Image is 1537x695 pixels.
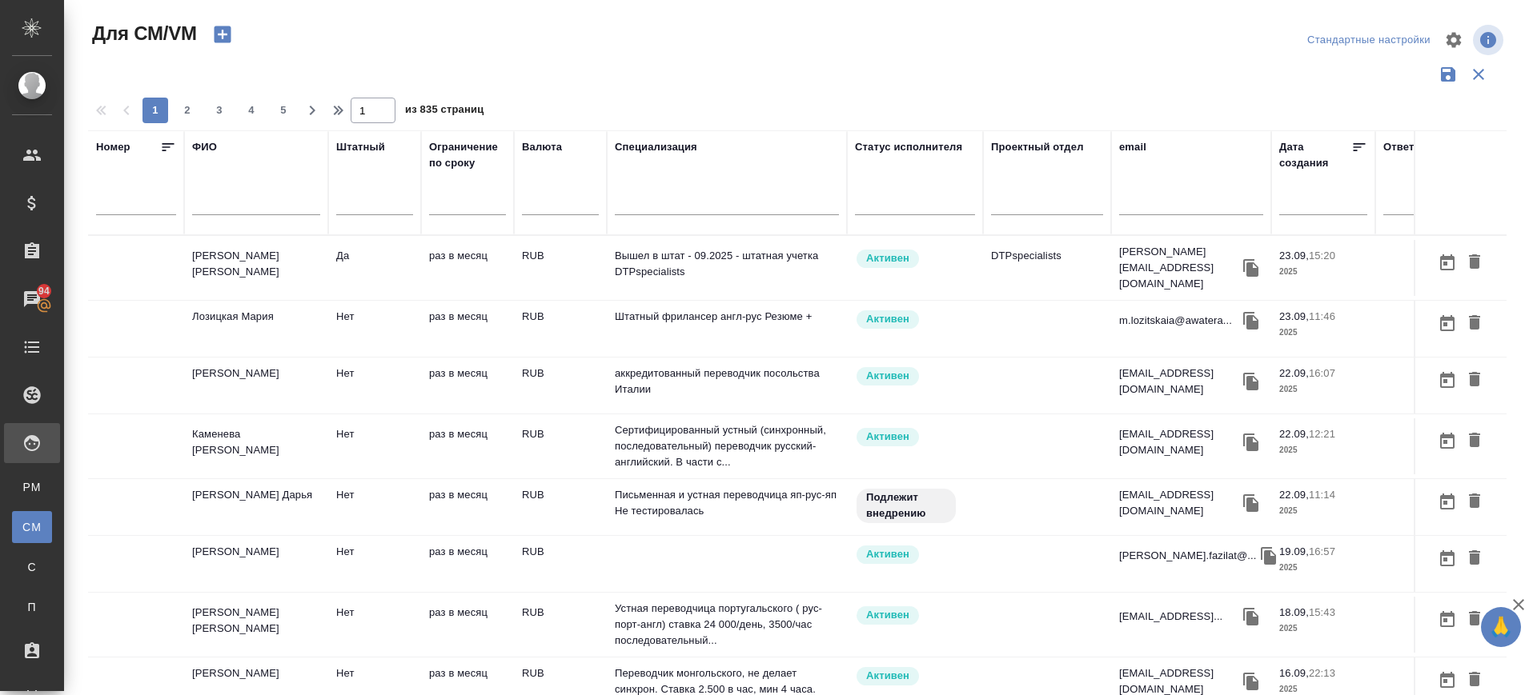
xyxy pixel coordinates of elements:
span: 4 [239,102,264,118]
div: split button [1303,28,1435,53]
div: email [1119,139,1146,155]
button: 5 [271,98,296,123]
td: Нет [328,479,421,535]
p: аккредитованный переводчик посольства Италии [615,365,839,397]
button: Удалить [1461,248,1488,278]
button: 2 [175,98,200,123]
p: Письменная и устная переводчица яп-рус-яп Не тестировалась [615,487,839,519]
button: 🙏 [1481,607,1521,647]
div: Специализация [615,139,697,155]
p: Активен [866,311,909,327]
td: RUB [514,357,607,413]
td: раз в месяц [421,357,514,413]
td: Каменева [PERSON_NAME] [184,418,328,474]
button: Скопировать [1239,256,1263,280]
td: раз в месяц [421,240,514,296]
button: Удалить [1461,309,1488,338]
span: Для СМ/VM [88,21,197,46]
td: Нет [328,597,421,653]
div: ФИО [192,139,217,155]
p: [EMAIL_ADDRESS][DOMAIN_NAME] [1119,487,1239,519]
button: 3 [207,98,232,123]
p: Подлежит внедрению [866,489,946,521]
button: Скопировать [1257,544,1281,568]
p: 2025 [1279,621,1367,637]
td: RUB [514,301,607,357]
p: 23.09, [1279,250,1309,262]
td: RUB [514,536,607,592]
span: PM [20,479,44,495]
td: RUB [514,479,607,535]
p: 2025 [1279,325,1367,341]
div: Ответственный [1383,139,1466,155]
button: Открыть календарь загрузки [1434,426,1461,456]
a: CM [12,511,52,543]
td: раз в месяц [421,418,514,474]
button: Удалить [1461,365,1488,395]
button: Удалить [1461,544,1488,573]
button: Открыть календарь загрузки [1434,309,1461,338]
button: Создать [203,21,242,48]
span: Настроить таблицу [1435,21,1473,59]
p: 2025 [1279,381,1367,397]
div: Дата создания [1279,139,1351,171]
div: Ограничение по сроку [429,139,506,171]
p: Активен [866,429,909,445]
span: П [20,599,44,615]
p: 23.09, [1279,310,1309,322]
p: 22.09, [1279,367,1309,379]
span: 2 [175,102,200,118]
span: из 835 страниц [405,100,484,123]
td: [PERSON_NAME] [PERSON_NAME] [184,240,328,296]
div: Рядовой исполнитель: назначай с учетом рейтинга [855,544,975,565]
span: С [20,559,44,575]
p: Активен [866,368,909,384]
td: [PERSON_NAME] [PERSON_NAME] [184,597,328,653]
td: [PERSON_NAME] Дарья [184,479,328,535]
div: Статус исполнителя [855,139,962,155]
button: Открыть календарь загрузки [1434,365,1461,395]
p: [EMAIL_ADDRESS]... [1119,609,1222,625]
p: 11:14 [1309,489,1335,501]
button: Открыть календарь загрузки [1434,605,1461,634]
span: 94 [29,283,59,299]
p: Активен [866,250,909,266]
td: [PERSON_NAME] [184,536,328,592]
a: С [12,551,52,583]
p: 22.09, [1279,489,1309,501]
button: Удалить [1461,605,1488,634]
div: Валюта [522,139,562,155]
span: 3 [207,102,232,118]
div: Рядовой исполнитель: назначай с учетом рейтинга [855,605,975,626]
span: 5 [271,102,296,118]
p: Устная переводчица португальского ( рус-порт-англ) ставка 24 000/день, 3500/час последовательный... [615,601,839,649]
td: раз в месяц [421,301,514,357]
p: 16:57 [1309,545,1335,557]
p: Активен [866,607,909,623]
td: Нет [328,301,421,357]
div: Рядовой исполнитель: назначай с учетом рейтинга [855,665,975,687]
td: Нет [328,418,421,474]
div: Штатный [336,139,385,155]
p: 2025 [1279,560,1367,576]
button: Открыть календарь загрузки [1434,665,1461,695]
td: раз в месяц [421,536,514,592]
td: DTPspecialists [983,240,1111,296]
div: Рядовой исполнитель: назначай с учетом рейтинга [855,365,975,387]
button: Скопировать [1239,491,1263,515]
button: Скопировать [1239,605,1263,629]
p: 2025 [1279,264,1367,280]
button: Скопировать [1239,309,1263,333]
span: CM [20,519,44,535]
p: 22.09, [1279,428,1309,440]
div: Проектный отдел [991,139,1084,155]
td: Нет [328,357,421,413]
td: RUB [514,597,607,653]
div: Рядовой исполнитель: назначай с учетом рейтинга [855,426,975,448]
p: 2025 [1279,442,1367,458]
a: PM [12,471,52,503]
p: 15:20 [1309,250,1335,262]
td: раз в месяц [421,597,514,653]
div: Рядовой исполнитель: назначай с учетом рейтинга [855,309,975,330]
button: 4 [239,98,264,123]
